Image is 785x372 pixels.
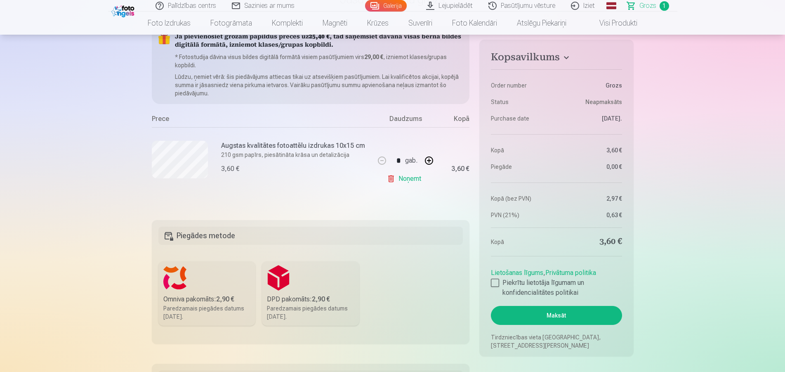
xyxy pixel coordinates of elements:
[163,294,251,304] div: Omniva pakomāts :
[175,33,463,50] h5: Ja pievienosiet grozam papildus preces uz , tad saņemsiet dāvanā visas bērna bildes digitālā form...
[138,12,200,35] a: Foto izdrukas
[175,53,463,69] p: * Fotostudija dāvina visus bildes digitālā formātā visiem pasūtījumiem virs , izniemot klases/gru...
[491,306,622,325] button: Maksāt
[405,151,417,171] div: gab.
[491,81,552,90] dt: Order number
[111,3,137,17] img: /fa1
[163,304,251,321] div: Paredzamais piegādes datums [DATE].
[491,194,552,203] dt: Kopā (bez PVN)
[491,146,552,154] dt: Kopā
[491,265,622,298] div: ,
[561,211,622,219] dd: 0,63 €
[576,12,647,35] a: Visi produkti
[561,114,622,123] dd: [DATE].
[561,81,622,90] dd: Grozs
[216,295,234,303] b: 2,90 €
[491,114,552,123] dt: Purchase date
[387,171,424,187] a: Noņemt
[158,227,463,245] h5: Piegādes metode
[364,54,383,60] b: 29,00 €
[200,12,262,35] a: Fotogrāmata
[398,12,442,35] a: Suvenīri
[175,73,463,97] p: Lūdzu, ņemiet vērā: šis piedāvājums attiecas tikai uz atsevišķiem pasūtījumiem. Lai kvalificētos ...
[491,51,622,66] button: Kopsavilkums
[312,295,330,303] b: 2,90 €
[309,34,330,40] b: 25,40 €
[221,141,370,151] h6: Augstas kvalitātes fotoattēlu izdrukas 10x15 cm
[660,1,669,11] span: 1
[221,164,239,174] div: 3,60 €
[267,304,354,321] div: Paredzamais piegādes datums [DATE].
[585,98,622,106] span: Neapmaksāts
[561,236,622,248] dd: 3,60 €
[152,114,375,127] div: Prece
[491,269,543,277] a: Lietošanas līgums
[491,278,622,298] label: Piekrītu lietotāja līgumam un konfidencialitātes politikai
[262,12,313,35] a: Komplekti
[442,12,507,35] a: Foto kalendāri
[375,114,436,127] div: Daudzums
[491,236,552,248] dt: Kopā
[491,98,552,106] dt: Status
[313,12,357,35] a: Magnēti
[491,163,552,171] dt: Piegāde
[221,151,370,159] p: 210 gsm papīrs, piesātināta krāsa un detalizācija
[561,194,622,203] dd: 2,97 €
[357,12,398,35] a: Krūzes
[639,1,656,11] span: Grozs
[451,166,469,171] div: 3,60 €
[561,146,622,154] dd: 3,60 €
[491,211,552,219] dt: PVN (21%)
[545,269,596,277] a: Privātuma politika
[491,333,622,350] p: Tirdzniecības vieta [GEOGRAPHIC_DATA], [STREET_ADDRESS][PERSON_NAME]
[561,163,622,171] dd: 0,00 €
[507,12,576,35] a: Atslēgu piekariņi
[267,294,354,304] div: DPD pakomāts :
[436,114,469,127] div: Kopā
